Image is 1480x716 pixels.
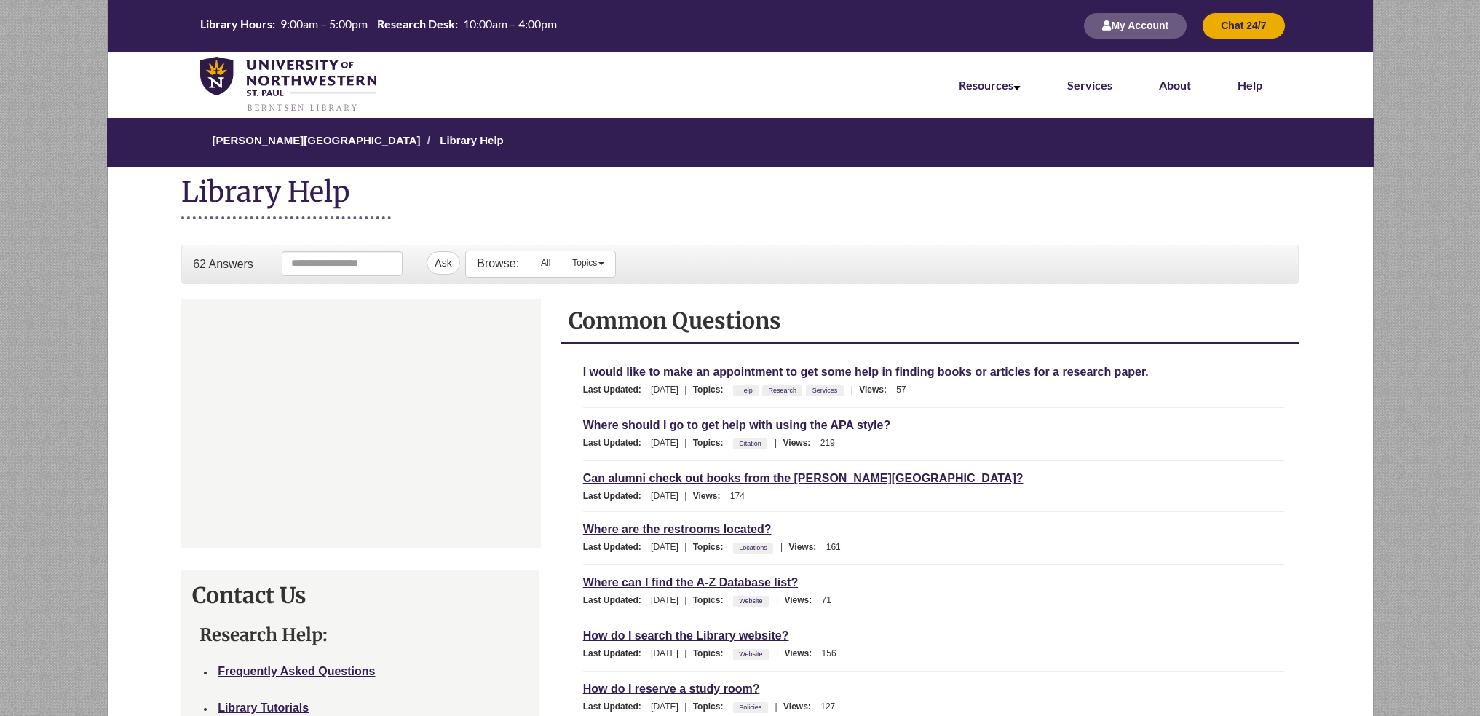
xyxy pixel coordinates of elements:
a: Where should I go to get help with using the APA style? [583,417,891,433]
span: 10:00am – 4:00pm [463,17,557,31]
span: [DATE] [651,701,678,712]
span: 9:00am – 5:00pm [280,17,368,31]
span: [DATE] [651,595,678,605]
span: 219 [820,438,835,448]
a: Chat 24/7 [1202,21,1285,31]
ul: Topics: [733,438,771,448]
span: Topics: [693,385,731,395]
a: Help [1238,78,1262,92]
ul: Topics: [733,385,847,395]
span: Last Updated: [583,701,649,712]
span: Topics: [693,595,731,605]
a: Library Tutorials [218,701,309,714]
span: [DATE] [651,385,678,395]
span: | [777,542,786,552]
span: Views: [783,438,818,448]
span: | [681,385,690,395]
span: Views: [783,701,818,712]
span: Views: [693,491,728,501]
a: Library Help [440,134,504,146]
img: UNWSP Library Logo [200,57,376,113]
div: Chat Widget [181,299,539,548]
a: All [530,251,561,275]
span: Last Updated: [583,385,649,395]
span: Last Updated: [583,438,649,448]
span: | [681,438,690,448]
h2: Common Questions [569,307,1291,334]
span: Last Updated: [583,542,649,552]
a: Can alumni check out books from the [PERSON_NAME][GEOGRAPHIC_DATA]? [583,470,1024,487]
button: My Account [1083,12,1187,39]
span: | [681,648,690,658]
a: About [1159,78,1191,92]
th: Library Hours: [197,17,277,31]
span: 156 [822,648,836,658]
a: Services [810,382,840,398]
button: Ask [427,251,459,275]
span: | [681,595,690,605]
span: 127 [820,701,835,712]
p: 62 Answers [193,256,253,272]
span: | [681,491,690,501]
a: Hours Today [197,17,561,34]
span: [DATE] [651,542,678,552]
strong: Research Help: [199,623,328,646]
a: Where are the restrooms located? [583,521,772,538]
p: Browse: [477,256,519,272]
span: Views: [784,648,819,658]
span: | [681,701,690,712]
span: Last Updated: [583,648,649,658]
span: | [847,385,857,395]
span: 57 [896,385,906,395]
a: Where can I find the A-Z Database list? [583,574,798,591]
a: Resources [959,78,1021,92]
ul: Topics: [733,595,772,605]
span: | [772,648,782,658]
a: My Account [1083,21,1187,31]
span: [DATE] [651,648,678,658]
span: Views: [784,595,819,605]
a: Locations [737,540,769,556]
a: Research [766,382,799,398]
h1: Library Help [181,174,391,219]
ul: Topics: [733,648,772,658]
a: Website [737,646,764,662]
a: How do I reserve a study room? [583,680,760,697]
span: | [772,701,781,712]
a: [PERSON_NAME][GEOGRAPHIC_DATA] [212,134,420,146]
span: 174 [730,491,745,501]
th: Research Desk: [373,17,459,31]
a: Frequently Asked Questions [218,665,375,677]
h2: Contact Us [192,581,529,609]
span: | [681,542,690,552]
a: Website [737,593,764,609]
span: Last Updated: [583,491,649,501]
a: Citation [737,436,764,452]
span: | [771,438,780,448]
span: [DATE] [651,438,678,448]
span: Views: [789,542,824,552]
button: Chat 24/7 [1202,12,1285,39]
iframe: Chat Widget [182,300,540,548]
span: [DATE] [651,491,678,501]
span: Last Updated: [583,595,649,605]
span: Views: [859,385,894,395]
a: Policies [737,699,764,715]
span: Topics: [693,701,731,712]
a: How do I search the Library website? [583,627,789,644]
ul: Topics: [733,542,777,552]
a: Topics [561,251,615,275]
span: Topics: [693,438,731,448]
span: | [772,595,782,605]
span: Topics: [693,542,731,552]
a: Services [1067,78,1112,92]
a: I would like to make an appointment to get some help in finding books or articles for a research ... [583,363,1149,380]
a: Help [737,382,755,398]
span: Topics: [693,648,731,658]
span: 71 [822,595,831,605]
table: Hours Today [197,17,561,33]
ul: Topics: [733,701,772,712]
span: 161 [826,542,841,552]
